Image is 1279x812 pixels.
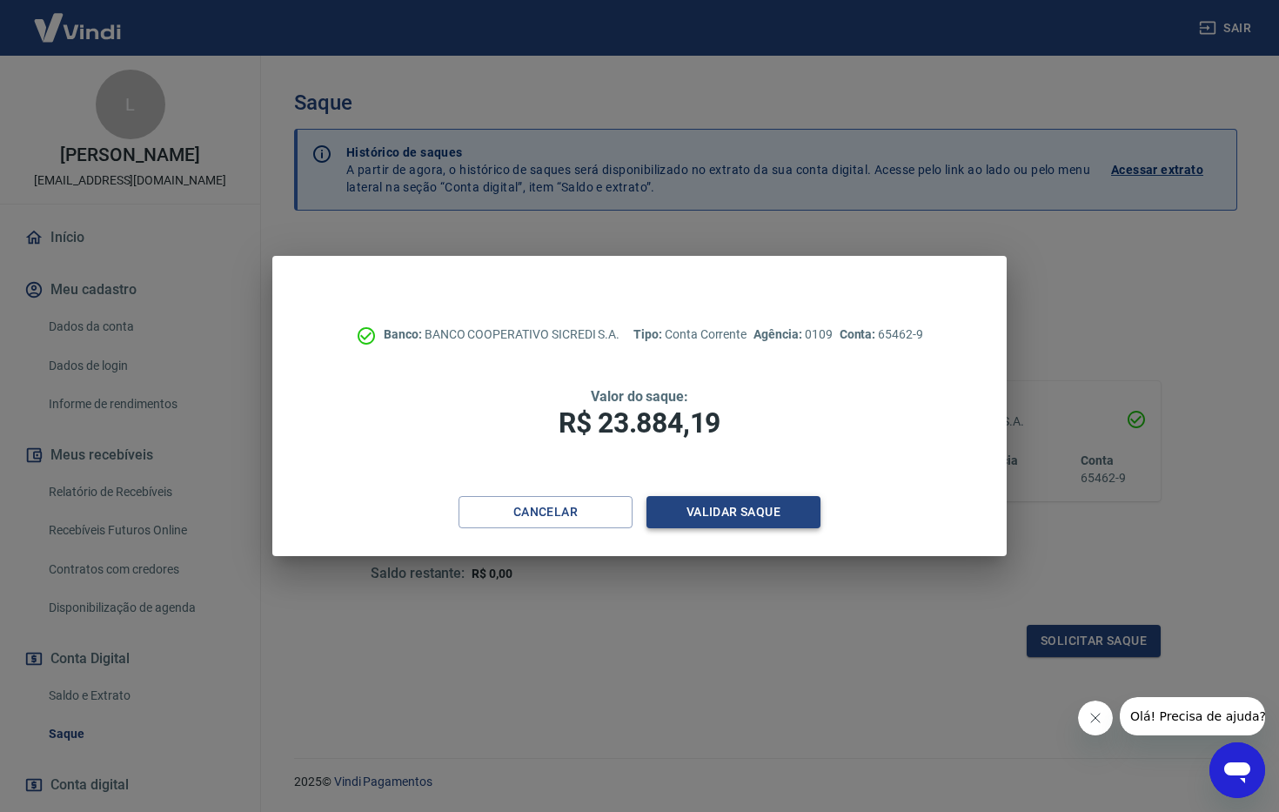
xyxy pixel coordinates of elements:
[591,388,688,405] span: Valor do saque:
[10,12,146,26] span: Olá! Precisa de ajuda?
[559,406,720,440] span: R$ 23.884,19
[459,496,633,528] button: Cancelar
[384,327,425,341] span: Banco:
[753,327,805,341] span: Agência:
[633,325,747,344] p: Conta Corrente
[633,327,665,341] span: Tipo:
[840,327,879,341] span: Conta:
[646,496,820,528] button: Validar saque
[1120,697,1265,735] iframe: Mensagem da empresa
[1078,701,1113,735] iframe: Fechar mensagem
[384,325,619,344] p: BANCO COOPERATIVO SICREDI S.A.
[840,325,923,344] p: 65462-9
[1209,742,1265,798] iframe: Botão para abrir a janela de mensagens
[753,325,832,344] p: 0109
